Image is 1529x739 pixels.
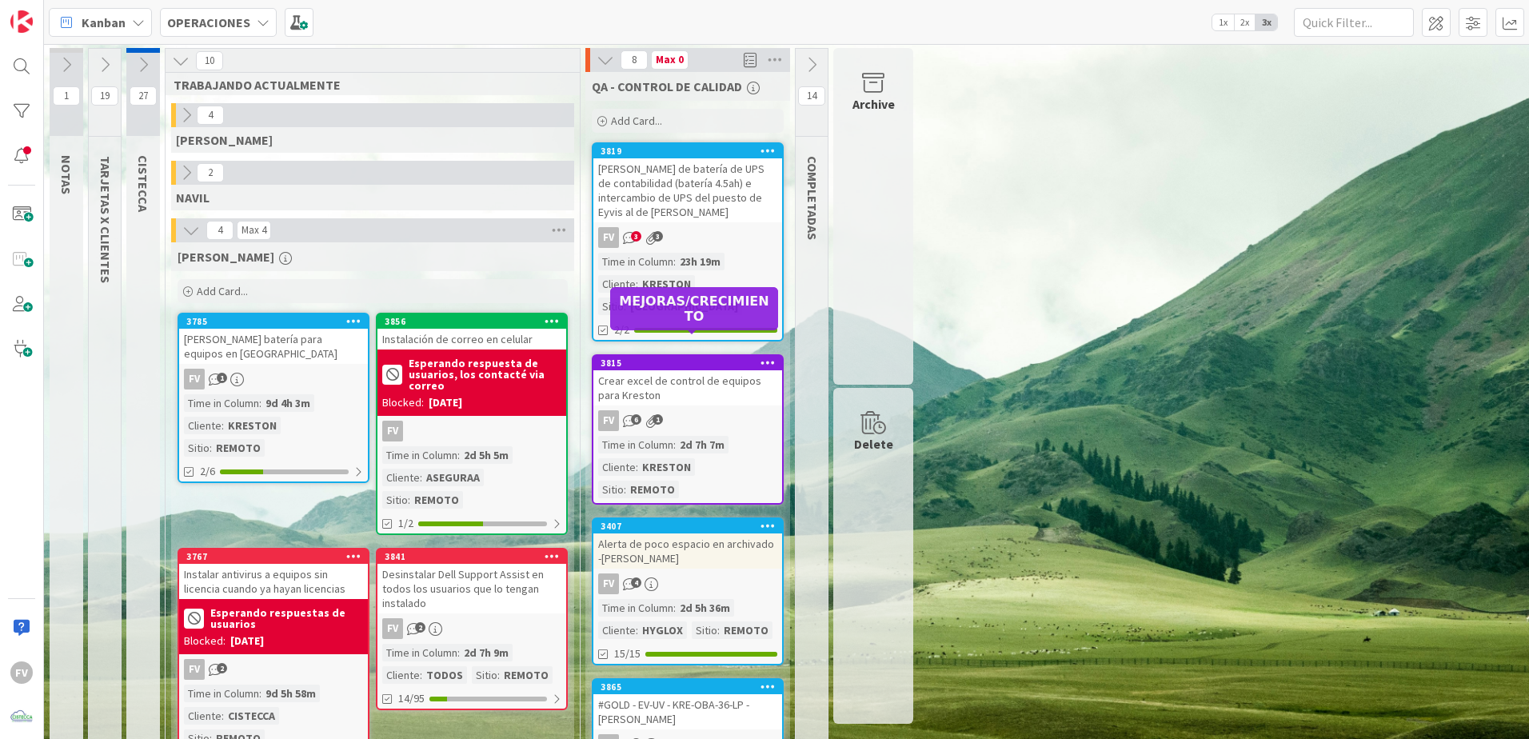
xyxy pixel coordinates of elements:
[377,421,566,441] div: FV
[593,227,782,248] div: FV
[415,622,425,633] span: 2
[224,707,279,725] div: CISTECCA
[410,491,463,509] div: REMOTO
[653,231,663,242] span: 3
[184,633,226,649] div: Blocked:
[638,621,687,639] div: HYGLOX
[598,481,624,498] div: Sitio
[230,633,264,649] div: [DATE]
[184,685,259,702] div: Time in Column
[377,314,566,350] div: 3856Instalación de correo en celular
[673,599,676,617] span: :
[184,659,205,680] div: FV
[382,394,424,411] div: Blocked:
[460,446,513,464] div: 2d 5h 5m
[184,707,222,725] div: Cliente
[197,284,248,298] span: Add Card...
[626,481,679,498] div: REMOTO
[601,358,782,369] div: 3815
[593,144,782,222] div: 3819[PERSON_NAME] de batería de UPS de contabilidad (batería 4.5ah) e intercambio de UPS del pues...
[720,621,772,639] div: REMOTO
[601,521,782,532] div: 3407
[852,94,895,114] div: Archive
[460,644,513,661] div: 2d 7h 9m
[10,10,33,33] img: Visit kanbanzone.com
[497,666,500,684] span: :
[382,446,457,464] div: Time in Column
[179,369,368,389] div: FV
[10,706,33,729] img: avatar
[58,155,74,194] span: NOTAS
[598,621,636,639] div: Cliente
[91,86,118,106] span: 19
[636,621,638,639] span: :
[638,275,695,293] div: KRESTON
[593,573,782,594] div: FV
[593,356,782,405] div: 3815Crear excel de control de equipos para Kreston
[222,417,224,434] span: :
[408,491,410,509] span: :
[804,156,820,240] span: COMPLETADAS
[259,394,261,412] span: :
[593,533,782,569] div: Alerta de poco espacio en archivado -[PERSON_NAME]
[593,158,782,222] div: [PERSON_NAME] de batería de UPS de contabilidad (batería 4.5ah) e intercambio de UPS del puesto d...
[196,51,223,70] span: 10
[422,666,467,684] div: TODOS
[593,144,782,158] div: 3819
[1234,14,1256,30] span: 2x
[10,661,33,684] div: FV
[179,564,368,599] div: Instalar antivirus a equipos sin licencia cuando ya hayan licencias
[212,439,265,457] div: REMOTO
[377,618,566,639] div: FV
[382,491,408,509] div: Sitio
[210,607,363,629] b: Esperando respuestas de usuarios
[377,549,566,564] div: 3841
[382,644,457,661] div: Time in Column
[593,356,782,370] div: 3815
[673,253,676,270] span: :
[178,249,274,265] span: FERNANDO
[184,394,259,412] div: Time in Column
[429,394,462,411] div: [DATE]
[798,86,825,106] span: 14
[224,417,281,434] div: KRESTON
[598,298,624,315] div: Sitio
[200,463,215,480] span: 2/6
[593,410,782,431] div: FV
[217,663,227,673] span: 2
[598,599,673,617] div: Time in Column
[598,410,619,431] div: FV
[261,394,314,412] div: 9d 4h 3m
[197,163,224,182] span: 2
[259,685,261,702] span: :
[179,314,368,364] div: 3785[PERSON_NAME] batería para equipos en [GEOGRAPHIC_DATA]
[500,666,553,684] div: REMOTO
[186,316,368,327] div: 3785
[179,549,368,599] div: 3767Instalar antivirus a equipos sin licencia cuando ya hayan licencias
[179,659,368,680] div: FV
[385,551,566,562] div: 3841
[636,275,638,293] span: :
[261,685,320,702] div: 9d 5h 58m
[197,106,224,125] span: 4
[598,253,673,270] div: Time in Column
[184,369,205,389] div: FV
[676,436,729,453] div: 2d 7h 7m
[398,690,425,707] span: 14/95
[377,314,566,329] div: 3856
[854,434,893,453] div: Delete
[377,329,566,350] div: Instalación de correo en celular
[385,316,566,327] div: 3856
[653,414,663,425] span: 1
[130,86,157,106] span: 27
[179,549,368,564] div: 3767
[98,156,114,283] span: TARJETAS X CLIENTES
[377,549,566,613] div: 3841Desinstalar Dell Support Assist en todos los usuarios que lo tengan instalado
[676,253,725,270] div: 23h 19m
[593,680,782,694] div: 3865
[179,314,368,329] div: 3785
[242,226,266,234] div: Max 4
[614,645,641,662] span: 15/15
[422,469,484,486] div: ASEGURAA
[598,573,619,594] div: FV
